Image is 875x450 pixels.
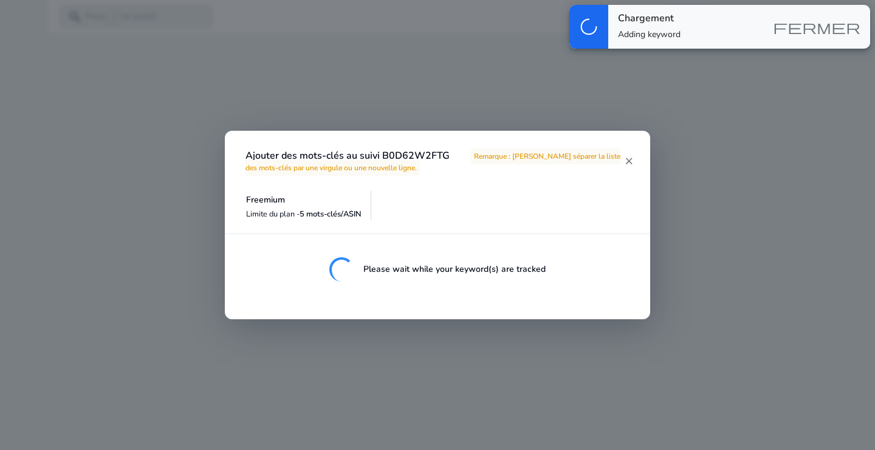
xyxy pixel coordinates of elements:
[300,209,362,220] span: 5 mots-clés/ASIN
[246,209,362,220] p: Limite du plan -
[625,156,633,167] mat-icon: close
[618,13,681,24] h4: Chargement
[246,195,362,206] h5: Freemium
[363,265,546,275] h5: Please wait while your keyword(s) are tracked
[578,16,599,36] span: progress_activity
[618,29,681,41] p: Adding keyword
[245,150,625,173] h4: Ajouter des mots-clés au suivi B0D62W2FTG
[773,19,860,34] span: FERMER
[245,148,620,176] span: Remarque : [PERSON_NAME] séparer la liste des mots-clés par une virgule ou une nouvelle ligne.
